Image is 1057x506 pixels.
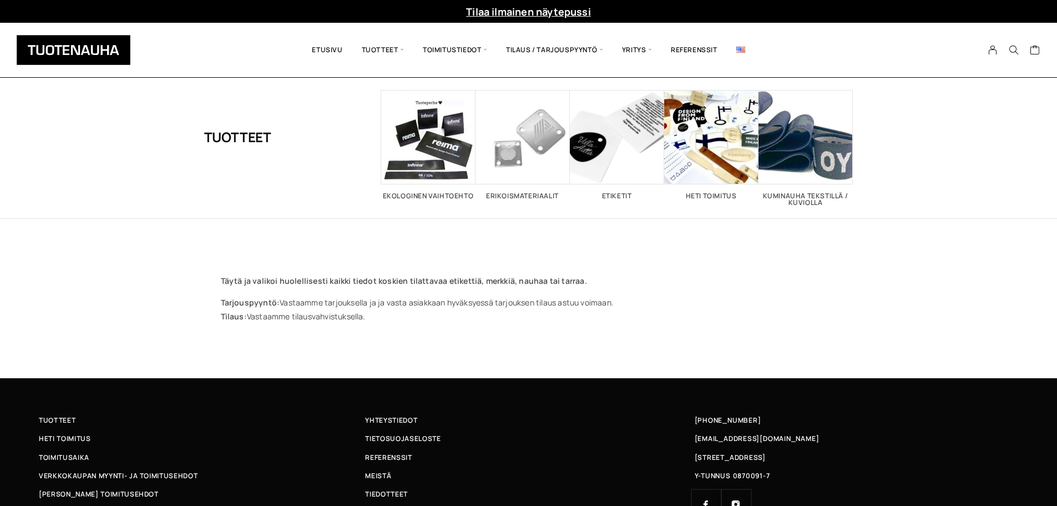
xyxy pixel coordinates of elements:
[664,90,758,199] a: Visit product category Heti toimitus
[413,31,497,69] span: Toimitustiedot
[1030,44,1040,58] a: Cart
[204,90,271,184] h1: Tuotteet
[221,297,280,308] strong: Tarjouspyyntö:
[39,470,365,482] a: Verkkokaupan myynti- ja toimitusehdot
[39,433,91,444] span: Heti toimitus
[661,31,727,69] a: Referenssit
[695,433,820,444] a: [EMAIL_ADDRESS][DOMAIN_NAME]
[570,193,664,199] h2: Etiketit
[352,31,413,69] span: Tuotteet
[39,414,365,426] a: Tuotteet
[476,193,570,199] h2: Erikoismateriaalit
[39,488,365,500] a: [PERSON_NAME] toimitusehdot
[381,193,476,199] h2: Ekologinen vaihtoehto
[365,470,391,482] span: Meistä
[497,31,613,69] span: Tilaus / Tarjouspyyntö
[365,452,412,463] span: Referenssit
[381,90,476,199] a: Visit product category Ekologinen vaihtoehto
[758,90,853,206] a: Visit product category Kuminauha tekstillä / kuviolla
[302,31,352,69] a: Etusivu
[365,470,691,482] a: Meistä
[17,35,130,65] img: Tuotenauha Oy
[221,295,837,323] p: Vastaamme tarjouksella ja ja vasta asiakkaan hyväksyessä tarjouksen tilaus astuu voimaan. Vastaam...
[758,193,853,206] h2: Kuminauha tekstillä / kuviolla
[365,433,441,444] span: Tietosuojaseloste
[221,311,247,322] strong: Tilaus:
[1003,45,1024,55] button: Search
[39,433,365,444] a: Heti toimitus
[221,275,587,286] strong: Täytä ja valikoi huolellisesti kaikki tiedot koskien tilattavaa etikettiä, merkkiä, nauhaa tai ta...
[695,414,761,426] a: [PHONE_NUMBER]
[365,452,691,463] a: Referenssit
[39,452,365,463] a: Toimitusaika
[476,90,570,199] a: Visit product category Erikoismateriaalit
[982,45,1004,55] a: My Account
[39,452,89,463] span: Toimitusaika
[39,414,75,426] span: Tuotteet
[695,470,770,482] span: Y-TUNNUS 0870091-7
[736,47,745,53] img: English
[695,452,766,463] span: [STREET_ADDRESS]
[39,488,159,500] span: [PERSON_NAME] toimitusehdot
[664,193,758,199] h2: Heti toimitus
[365,433,691,444] a: Tietosuojaseloste
[570,90,664,199] a: Visit product category Etiketit
[466,5,591,18] a: Tilaa ilmainen näytepussi
[365,414,417,426] span: Yhteystiedot
[365,488,691,500] a: Tiedotteet
[39,470,198,482] span: Verkkokaupan myynti- ja toimitusehdot
[613,31,661,69] span: Yritys
[365,488,408,500] span: Tiedotteet
[365,414,691,426] a: Yhteystiedot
